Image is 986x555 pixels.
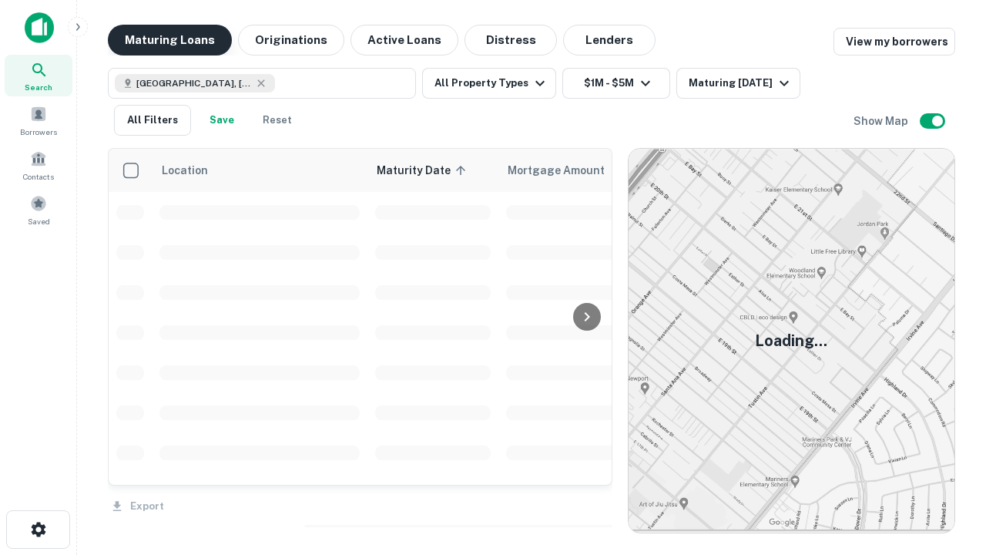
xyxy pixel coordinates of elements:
[5,55,72,96] a: Search
[238,25,344,55] button: Originations
[909,432,986,506] iframe: Chat Widget
[854,113,911,129] h6: Show Map
[108,68,416,99] button: [GEOGRAPHIC_DATA], [GEOGRAPHIC_DATA], [GEOGRAPHIC_DATA]
[422,68,556,99] button: All Property Types
[5,99,72,141] a: Borrowers
[689,74,793,92] div: Maturing [DATE]
[676,68,800,99] button: Maturing [DATE]
[563,25,656,55] button: Lenders
[755,329,827,352] h5: Loading...
[136,76,252,90] span: [GEOGRAPHIC_DATA], [GEOGRAPHIC_DATA], [GEOGRAPHIC_DATA]
[498,149,668,192] th: Mortgage Amount
[5,144,72,186] a: Contacts
[161,161,208,180] span: Location
[350,25,458,55] button: Active Loans
[28,215,50,227] span: Saved
[23,170,54,183] span: Contacts
[377,161,471,180] span: Maturity Date
[253,105,302,136] button: Reset
[833,28,955,55] a: View my borrowers
[508,161,625,180] span: Mortgage Amount
[197,105,246,136] button: Save your search to get updates of matches that match your search criteria.
[562,68,670,99] button: $1M - $5M
[108,25,232,55] button: Maturing Loans
[25,12,54,43] img: capitalize-icon.png
[20,126,57,138] span: Borrowers
[5,189,72,230] a: Saved
[152,149,367,192] th: Location
[114,105,191,136] button: All Filters
[629,149,954,533] img: map-placeholder.webp
[25,81,52,93] span: Search
[367,149,498,192] th: Maturity Date
[464,25,557,55] button: Distress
